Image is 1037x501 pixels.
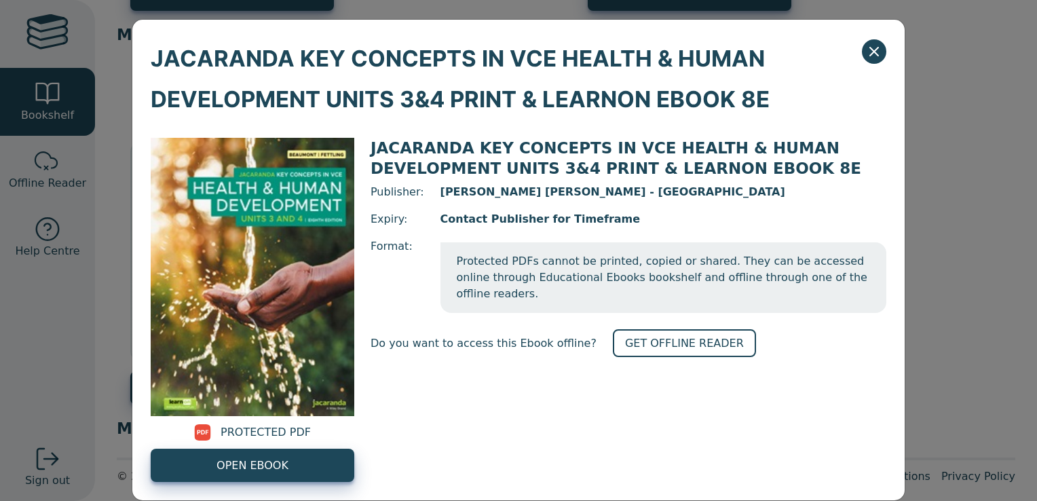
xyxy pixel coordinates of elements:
[371,184,424,200] span: Publisher:
[216,458,288,474] span: OPEN EBOOK
[194,424,211,441] img: pdf.svg
[440,211,886,227] span: Contact Publisher for Timeframe
[371,329,886,357] div: Do you want to access this Ebook offline?
[613,329,756,357] a: GET OFFLINE READER
[371,139,861,177] span: JACARANDA KEY CONCEPTS IN VCE HEALTH & HUMAN DEVELOPMENT UNITS 3&4 PRINT & LEARNON EBOOK 8E
[862,39,886,64] button: Close
[371,211,424,227] span: Expiry:
[371,238,424,313] span: Format:
[440,184,886,200] span: [PERSON_NAME] [PERSON_NAME] - [GEOGRAPHIC_DATA]
[221,424,311,441] span: PROTECTED PDF
[151,138,354,416] img: c5684ea3-8719-40ee-8c06-bb103d5c1e9e.jpg
[151,449,354,482] a: OPEN EBOOK
[440,242,886,313] span: Protected PDFs cannot be printed, copied or shared. They can be accessed online through Education...
[151,38,862,119] span: JACARANDA KEY CONCEPTS IN VCE HEALTH & HUMAN DEVELOPMENT UNITS 3&4 PRINT & LEARNON EBOOK 8E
